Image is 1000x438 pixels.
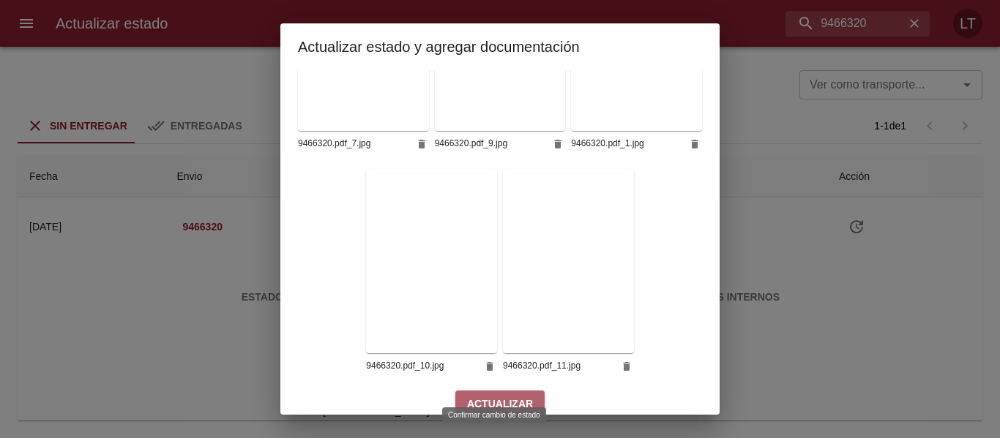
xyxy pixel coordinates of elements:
[435,137,544,151] span: 9466320.pdf_9.jpg
[467,395,533,413] span: Actualizar
[298,137,407,151] span: 9466320.pdf_7.jpg
[455,390,545,418] button: Actualizar
[571,137,680,151] span: 9466320.pdf_1.jpg
[366,359,475,374] span: 9466320.pdf_10.jpg
[503,359,612,374] span: 9466320.pdf_11.jpg
[298,35,702,58] h2: Actualizar estado y agregar documentación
